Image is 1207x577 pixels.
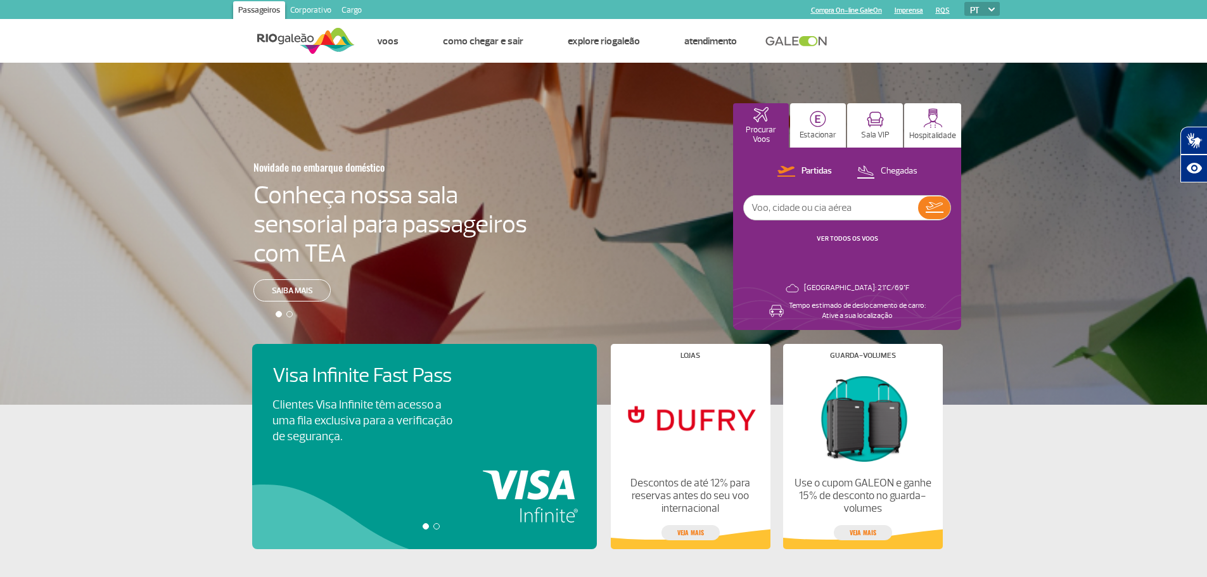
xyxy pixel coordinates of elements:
[621,369,759,467] img: Lojas
[813,234,882,244] button: VER TODOS OS VOOS
[861,130,890,140] p: Sala VIP
[285,1,336,22] a: Corporativo
[810,111,826,127] img: carParkingHome.svg
[680,352,700,359] h4: Lojas
[739,125,782,144] p: Procurar Voos
[789,301,926,321] p: Tempo estimado de deslocamento de carro: Ative a sua localização
[377,35,399,48] a: Voos
[733,103,789,148] button: Procurar Voos
[253,154,465,181] h3: Novidade no embarque doméstico
[568,35,640,48] a: Explore RIOgaleão
[793,369,931,467] img: Guarda-volumes
[233,1,285,22] a: Passageiros
[936,6,950,15] a: RQS
[867,111,884,127] img: vipRoom.svg
[744,196,918,220] input: Voo, cidade ou cia aérea
[753,107,769,122] img: airplaneHomeActive.svg
[853,163,921,180] button: Chegadas
[811,6,882,15] a: Compra On-line GaleOn
[272,364,474,388] h4: Visa Infinite Fast Pass
[834,525,892,540] a: veja mais
[801,165,832,177] p: Partidas
[1180,155,1207,182] button: Abrir recursos assistivos.
[272,364,577,445] a: Visa Infinite Fast PassClientes Visa Infinite têm acesso a uma fila exclusiva para a verificação ...
[661,525,720,540] a: veja mais
[1180,127,1207,155] button: Abrir tradutor de língua de sinais.
[793,477,931,515] p: Use o cupom GALEON e ganhe 15% de desconto no guarda-volumes
[336,1,367,22] a: Cargo
[272,397,452,445] p: Clientes Visa Infinite têm acesso a uma fila exclusiva para a verificação de segurança.
[684,35,737,48] a: Atendimento
[904,103,961,148] button: Hospitalidade
[923,108,943,128] img: hospitality.svg
[830,352,896,359] h4: Guarda-volumes
[804,283,909,293] p: [GEOGRAPHIC_DATA]: 21°C/69°F
[881,165,917,177] p: Chegadas
[253,279,331,301] a: Saiba mais
[895,6,923,15] a: Imprensa
[800,130,836,140] p: Estacionar
[909,131,956,141] p: Hospitalidade
[790,103,846,148] button: Estacionar
[847,103,903,148] button: Sala VIP
[817,234,878,243] a: VER TODOS OS VOOS
[253,181,527,268] h4: Conheça nossa sala sensorial para passageiros com TEA
[443,35,523,48] a: Como chegar e sair
[621,477,759,515] p: Descontos de até 12% para reservas antes do seu voo internacional
[774,163,836,180] button: Partidas
[1180,127,1207,182] div: Plugin de acessibilidade da Hand Talk.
